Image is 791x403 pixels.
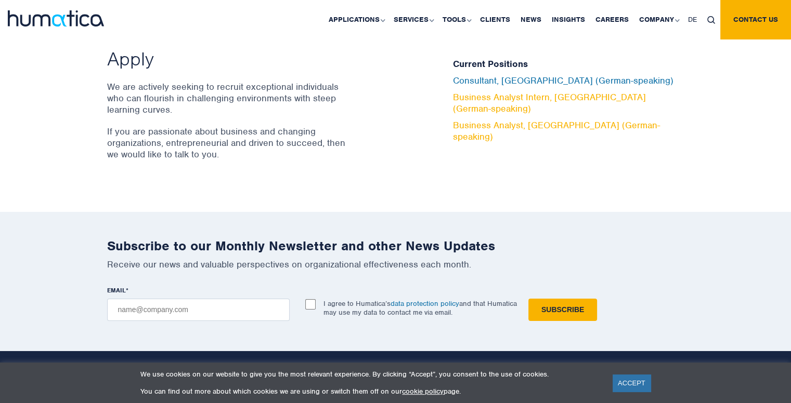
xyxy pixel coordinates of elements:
input: name@company.com [107,299,290,321]
p: We use cookies on our website to give you the most relevant experience. By clicking “Accept”, you... [140,370,600,379]
a: Consultant, [GEOGRAPHIC_DATA] (German-speaking) [453,75,673,86]
input: I agree to Humatica’sdata protection policyand that Humatica may use my data to contact me via em... [305,299,316,310]
img: logo [8,10,104,26]
input: Subscribe [528,299,597,321]
img: search_icon [707,16,715,24]
h2: Subscribe to our Monthly Newsletter and other News Updates [107,238,684,254]
h2: Apply [107,47,349,71]
a: Business Analyst Intern, [GEOGRAPHIC_DATA] (German-speaking) [453,91,646,114]
a: ACCEPT [613,374,651,392]
a: data protection policy [391,299,459,308]
p: We are actively seeking to recruit exceptional individuals who can flourish in challenging enviro... [107,81,349,115]
span: DE [688,15,697,24]
a: Business Analyst, [GEOGRAPHIC_DATA] (German-speaking) [453,119,660,142]
p: If you are passionate about business and changing organizations, entrepreneurial and driven to su... [107,126,349,160]
span: EMAIL [107,286,126,294]
a: cookie policy [402,387,444,396]
p: You can find out more about which cookies we are using or switch them off on our page. [140,387,600,396]
p: Receive our news and valuable perspectives on organizational effectiveness each month. [107,259,684,270]
h5: Current Positions [453,59,684,70]
p: I agree to Humatica’s and that Humatica may use my data to contact me via email. [323,299,517,317]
